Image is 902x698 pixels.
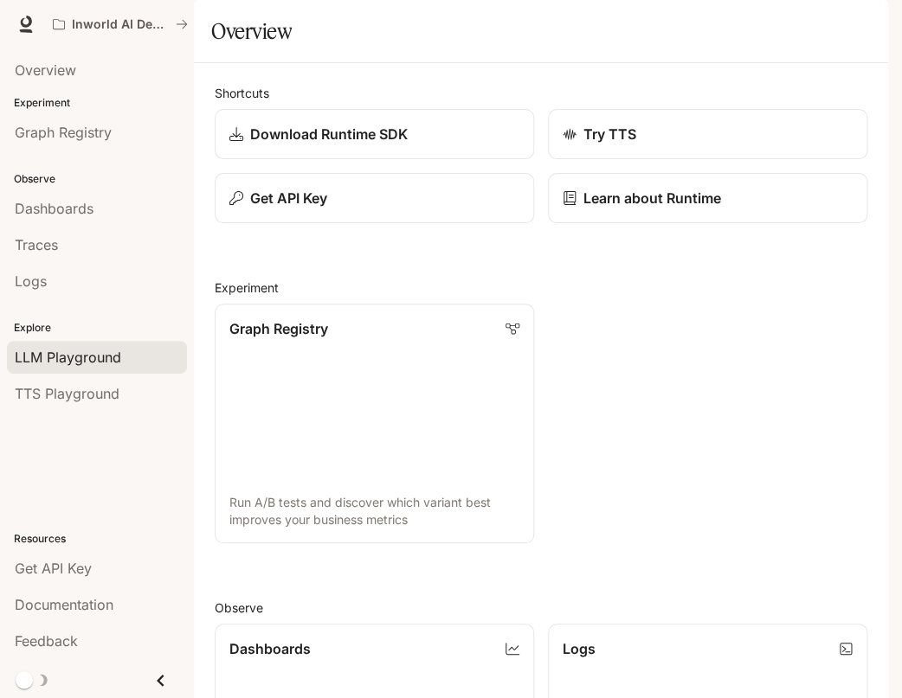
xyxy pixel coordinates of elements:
[215,599,867,617] h2: Observe
[45,7,196,42] button: All workspaces
[229,638,311,659] p: Dashboards
[250,124,408,144] p: Download Runtime SDK
[72,17,169,32] p: Inworld AI Demos
[211,14,292,48] h1: Overview
[215,84,867,102] h2: Shortcuts
[250,188,327,208] p: Get API Key
[548,173,867,223] a: Learn about Runtime
[563,638,596,659] p: Logs
[215,279,867,297] h2: Experiment
[215,304,534,543] a: Graph RegistryRun A/B tests and discover which variant best improves your business metrics
[548,109,867,159] a: Try TTS
[229,494,519,528] p: Run A/B tests and discover which variant best improves your business metrics
[583,124,636,144] p: Try TTS
[215,173,534,223] button: Get API Key
[583,188,721,208] p: Learn about Runtime
[229,318,328,339] p: Graph Registry
[215,109,534,159] a: Download Runtime SDK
